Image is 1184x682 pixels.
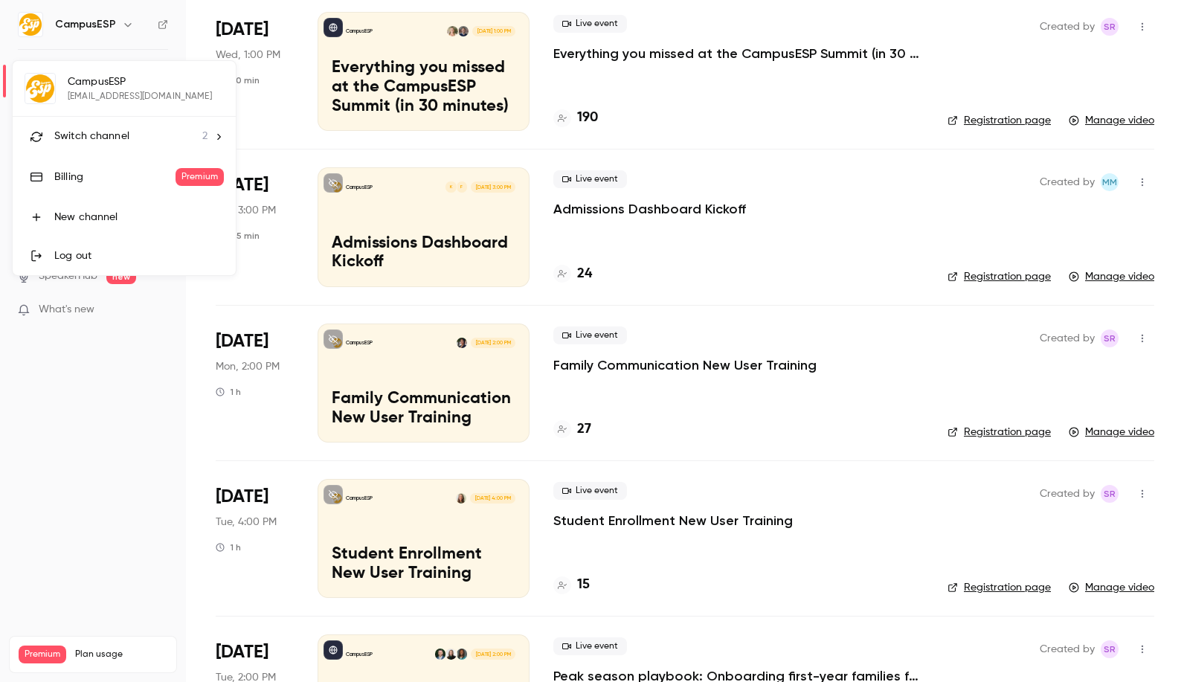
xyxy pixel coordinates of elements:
span: Premium [176,168,224,186]
div: Billing [54,170,176,184]
div: New channel [54,210,224,225]
span: Switch channel [54,129,129,144]
div: Log out [54,248,224,263]
span: 2 [202,129,207,144]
